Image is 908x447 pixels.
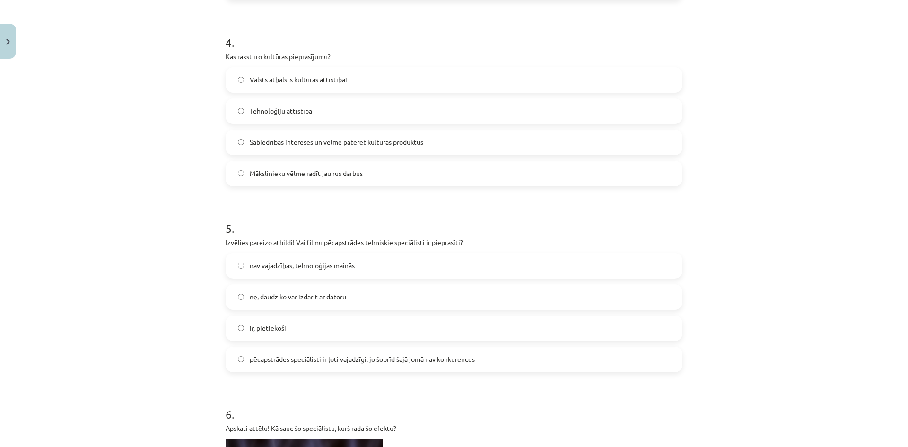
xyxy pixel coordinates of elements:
input: Tehnoloģiju attīstība [238,108,244,114]
input: nav vajadzības, tehnoloģijas mainās [238,263,244,269]
img: icon-close-lesson-0947bae3869378f0d4975bcd49f059093ad1ed9edebbc8119c70593378902aed.svg [6,39,10,45]
span: Mākslinieku vēlme radīt jaunus darbus [250,168,363,178]
p: Apskati attēlu! Kā sauc šo speciālistu, kurš rada šo efektu? [226,423,682,433]
span: Valsts atbalsts kultūras attīstībai [250,75,347,85]
p: Kas raksturo kultūras pieprasījumu? [226,52,682,61]
h1: 4 . [226,19,682,49]
span: Tehnoloģiju attīstība [250,106,312,116]
input: pēcapstrādes speciālisti ir ļoti vajadzīgi, jo šobrīd šajā jomā nav konkurences [238,356,244,362]
input: Valsts atbalsts kultūras attīstībai [238,77,244,83]
span: Sabiedrības intereses un vēlme patērēt kultūras produktus [250,137,423,147]
input: Sabiedrības intereses un vēlme patērēt kultūras produktus [238,139,244,145]
input: Mākslinieku vēlme radīt jaunus darbus [238,170,244,176]
h1: 6 . [226,391,682,421]
span: ir, pietiekoši [250,323,286,333]
span: nē, daudz ko var izdarīt ar datoru [250,292,346,302]
input: ir, pietiekoši [238,325,244,331]
span: nav vajadzības, tehnoloģijas mainās [250,261,355,271]
p: Izvēlies pareizo atbildi! Vai filmu pēcapstrādes tehniskie speciālisti ir pieprasīti? [226,237,682,247]
h1: 5 . [226,205,682,235]
input: nē, daudz ko var izdarīt ar datoru [238,294,244,300]
span: pēcapstrādes speciālisti ir ļoti vajadzīgi, jo šobrīd šajā jomā nav konkurences [250,354,475,364]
